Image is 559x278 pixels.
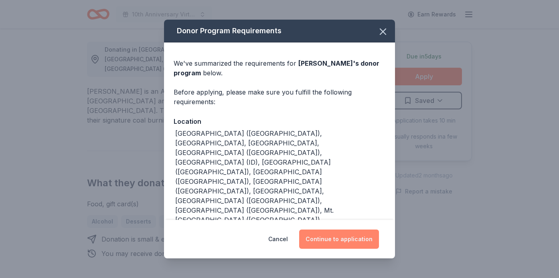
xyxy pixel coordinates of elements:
[299,230,379,249] button: Continue to application
[268,230,288,249] button: Cancel
[174,58,385,78] div: We've summarized the requirements for below.
[175,129,385,244] div: [GEOGRAPHIC_DATA] ([GEOGRAPHIC_DATA]), [GEOGRAPHIC_DATA], [GEOGRAPHIC_DATA], [GEOGRAPHIC_DATA] ([...
[164,20,395,42] div: Donor Program Requirements
[174,116,385,127] div: Location
[174,87,385,107] div: Before applying, please make sure you fulfill the following requirements:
